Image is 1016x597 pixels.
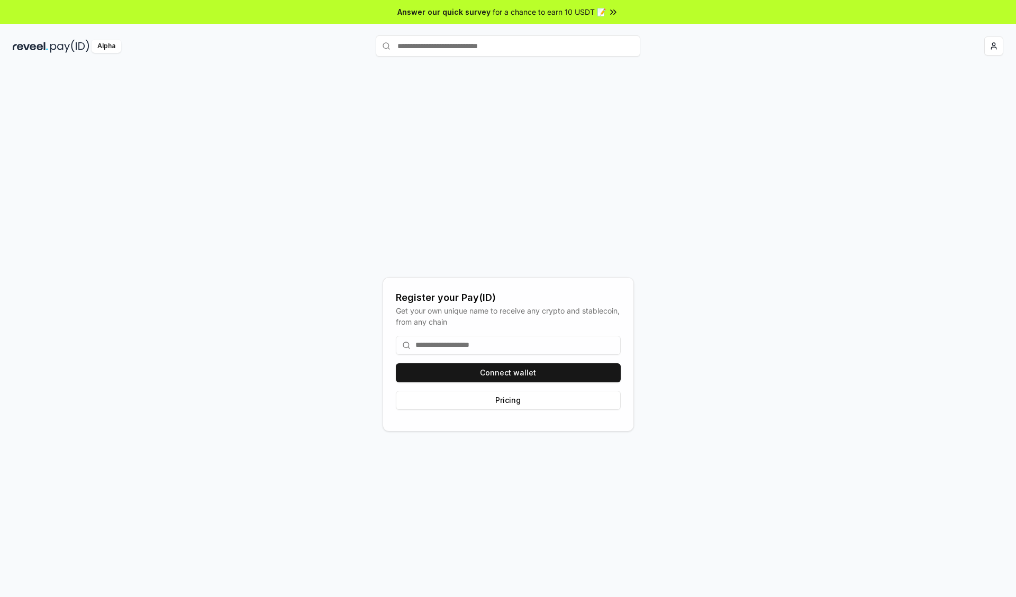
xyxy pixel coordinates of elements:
span: Answer our quick survey [397,6,491,17]
div: Alpha [92,40,121,53]
img: pay_id [50,40,89,53]
span: for a chance to earn 10 USDT 📝 [493,6,606,17]
div: Get your own unique name to receive any crypto and stablecoin, from any chain [396,305,621,327]
button: Connect wallet [396,363,621,382]
img: reveel_dark [13,40,48,53]
div: Register your Pay(ID) [396,290,621,305]
button: Pricing [396,391,621,410]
